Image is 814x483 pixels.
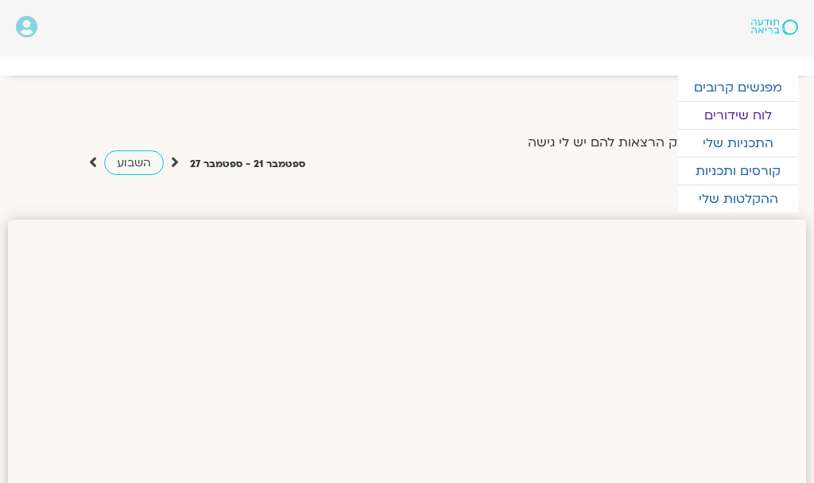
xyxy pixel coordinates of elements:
[678,130,798,157] a: התכניות שלי
[104,150,164,175] a: השבוע
[117,155,151,170] span: השבוע
[190,156,305,173] p: ספטמבר 21 - ספטמבר 27
[528,135,711,150] label: הצג רק הרצאות להם יש לי גישה
[678,102,798,129] a: לוח שידורים
[678,74,798,101] a: מפגשים קרובים
[678,158,798,185] a: קורסים ותכניות
[678,185,798,212] a: ההקלטות שלי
